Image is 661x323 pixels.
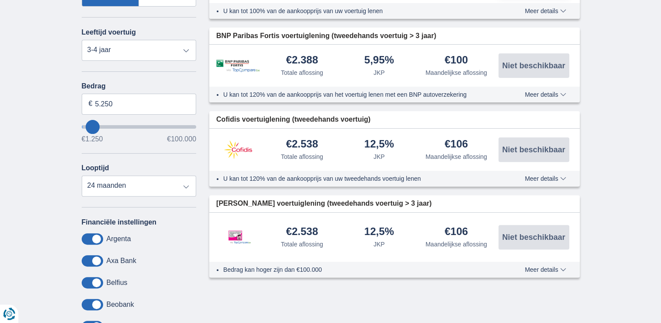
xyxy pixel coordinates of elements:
[216,221,260,253] img: product.pl.alt Leemans Kredieten
[525,91,566,98] span: Meer details
[426,68,487,77] div: Maandelijkse aflossing
[426,240,487,249] div: Maandelijkse aflossing
[107,235,131,243] label: Argenta
[82,125,197,129] input: wantToBorrow
[518,7,572,14] button: Meer details
[502,62,565,70] span: Niet beschikbaar
[445,139,468,151] div: €106
[216,139,260,161] img: product.pl.alt Cofidis
[502,233,565,241] span: Niet beschikbaar
[286,226,318,238] div: €2.538
[281,152,323,161] div: Totale aflossing
[82,164,109,172] label: Looptijd
[89,99,93,109] span: €
[502,146,565,154] span: Niet beschikbaar
[223,90,493,99] li: U kan tot 120% van de aankoopprijs van het voertuig lenen met een BNP autoverzekering
[445,226,468,238] div: €106
[107,279,128,287] label: Belfius
[216,31,436,41] span: BNP Paribas Fortis voertuiglening (tweedehands voertuig > 3 jaar)
[498,137,569,162] button: Niet beschikbaar
[107,301,134,309] label: Beobank
[374,152,385,161] div: JKP
[286,139,318,151] div: €2.538
[107,257,136,265] label: Axa Bank
[445,55,468,67] div: €100
[525,8,566,14] span: Meer details
[364,139,394,151] div: 12,5%
[525,267,566,273] span: Meer details
[374,240,385,249] div: JKP
[167,136,196,143] span: €100.000
[364,226,394,238] div: 12,5%
[518,266,572,273] button: Meer details
[281,240,323,249] div: Totale aflossing
[223,265,493,274] li: Bedrag kan hoger zijn dan €100.000
[374,68,385,77] div: JKP
[82,218,157,226] label: Financiële instellingen
[518,175,572,182] button: Meer details
[223,174,493,183] li: U kan tot 120% van de aankoopprijs van uw tweedehands voertuig lenen
[498,53,569,78] button: Niet beschikbaar
[518,91,572,98] button: Meer details
[498,225,569,249] button: Niet beschikbaar
[525,176,566,182] span: Meer details
[216,115,370,125] span: Cofidis voertuiglening (tweedehands voertuig)
[82,28,136,36] label: Leeftijd voertuig
[216,199,432,209] span: [PERSON_NAME] voertuiglening (tweedehands voertuig > 3 jaar)
[82,82,197,90] label: Bedrag
[223,7,493,15] li: U kan tot 100% van de aankoopprijs van uw voertuig lenen
[286,55,318,67] div: €2.388
[364,55,394,67] div: 5,95%
[426,152,487,161] div: Maandelijkse aflossing
[216,60,260,72] img: product.pl.alt BNP Paribas Fortis
[281,68,323,77] div: Totale aflossing
[82,136,103,143] span: €1.250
